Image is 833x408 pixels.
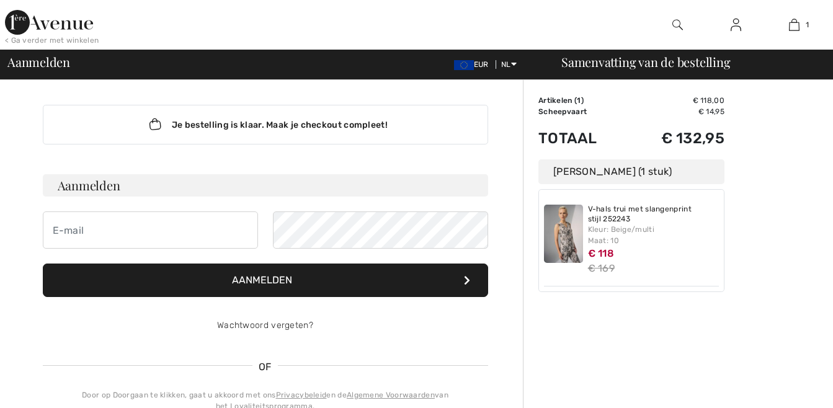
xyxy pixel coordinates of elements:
div: < Ga verder met winkelen [5,35,99,46]
a: Privacybeleid [276,391,327,399]
td: Scheepvaart [538,106,628,117]
font: Aanmelden [232,274,292,286]
td: Totaal [538,117,628,159]
span: OF [252,360,278,375]
font: Je bestelling is klaar. Maak je checkout compleet! [172,118,388,131]
font: NL [501,60,511,69]
span: Aanmelden [7,56,70,68]
span: EUR [454,60,494,69]
img: V-hals trui met slangenprint stijl 252243 [544,205,583,263]
a: Algemene Voorwaarden [347,391,435,399]
s: € 169 [588,262,615,274]
iframe: Opens a widget where you can chat to one of our agents [732,371,821,402]
div: Kleur: Beige/multi Maat: 10 [588,224,719,246]
iframe: Dialoogvenster Inloggen met Google [578,12,821,181]
img: 1ère Laan [5,10,93,35]
span: 1 [577,96,581,105]
a: Wachtwoord vergeten? [217,320,313,330]
h3: Aanmelden [43,174,488,197]
td: ) [538,95,628,106]
a: V-hals trui met slangenprint stijl 252243 [588,205,719,224]
img: Euro [454,60,474,70]
div: Samenvatting van de bestelling [546,56,826,68]
div: [PERSON_NAME] (1 stuk) [538,159,724,184]
font: Artikelen ( [538,96,581,105]
span: € 118 [588,247,615,259]
input: E-mail [43,211,258,249]
button: Aanmelden [43,264,488,297]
